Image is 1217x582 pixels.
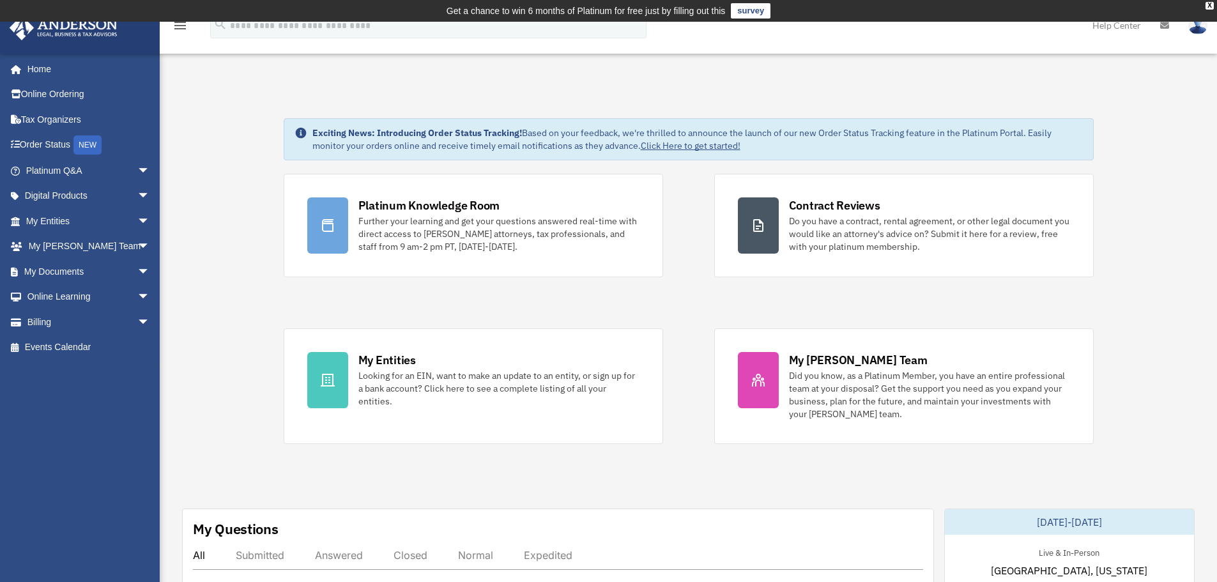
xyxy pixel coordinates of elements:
[9,259,169,284] a: My Documentsarrow_drop_down
[641,140,740,151] a: Click Here to get started!
[447,3,726,19] div: Get a chance to win 6 months of Platinum for free just by filling out this
[9,183,169,209] a: Digital Productsarrow_drop_down
[945,509,1194,535] div: [DATE]-[DATE]
[137,309,163,335] span: arrow_drop_down
[458,549,493,562] div: Normal
[284,328,663,444] a: My Entities Looking for an EIN, want to make an update to an entity, or sign up for a bank accoun...
[9,82,169,107] a: Online Ordering
[137,158,163,184] span: arrow_drop_down
[358,197,500,213] div: Platinum Knowledge Room
[213,17,227,31] i: search
[714,174,1094,277] a: Contract Reviews Do you have a contract, rental agreement, or other legal document you would like...
[284,174,663,277] a: Platinum Knowledge Room Further your learning and get your questions answered real-time with dire...
[137,284,163,310] span: arrow_drop_down
[1029,545,1110,558] div: Live & In-Person
[731,3,770,19] a: survey
[358,215,639,253] div: Further your learning and get your questions answered real-time with direct access to [PERSON_NAM...
[73,135,102,155] div: NEW
[172,18,188,33] i: menu
[9,158,169,183] a: Platinum Q&Aarrow_drop_down
[789,197,880,213] div: Contract Reviews
[1206,2,1214,10] div: close
[1188,16,1207,34] img: User Pic
[789,369,1070,420] div: Did you know, as a Platinum Member, you have an entire professional team at your disposal? Get th...
[524,549,572,562] div: Expedited
[193,549,205,562] div: All
[789,215,1070,253] div: Do you have a contract, rental agreement, or other legal document you would like an attorney's ad...
[312,127,522,139] strong: Exciting News: Introducing Order Status Tracking!
[172,22,188,33] a: menu
[714,328,1094,444] a: My [PERSON_NAME] Team Did you know, as a Platinum Member, you have an entire professional team at...
[9,132,169,158] a: Order StatusNEW
[137,183,163,210] span: arrow_drop_down
[312,126,1083,152] div: Based on your feedback, we're thrilled to announce the launch of our new Order Status Tracking fe...
[9,335,169,360] a: Events Calendar
[137,234,163,260] span: arrow_drop_down
[358,352,416,368] div: My Entities
[137,259,163,285] span: arrow_drop_down
[315,549,363,562] div: Answered
[394,549,427,562] div: Closed
[9,284,169,310] a: Online Learningarrow_drop_down
[991,563,1147,578] span: [GEOGRAPHIC_DATA], [US_STATE]
[193,519,279,539] div: My Questions
[358,369,639,408] div: Looking for an EIN, want to make an update to an entity, or sign up for a bank account? Click her...
[9,208,169,234] a: My Entitiesarrow_drop_down
[9,234,169,259] a: My [PERSON_NAME] Teamarrow_drop_down
[9,56,163,82] a: Home
[137,208,163,234] span: arrow_drop_down
[9,309,169,335] a: Billingarrow_drop_down
[6,15,121,40] img: Anderson Advisors Platinum Portal
[789,352,928,368] div: My [PERSON_NAME] Team
[236,549,284,562] div: Submitted
[9,107,169,132] a: Tax Organizers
